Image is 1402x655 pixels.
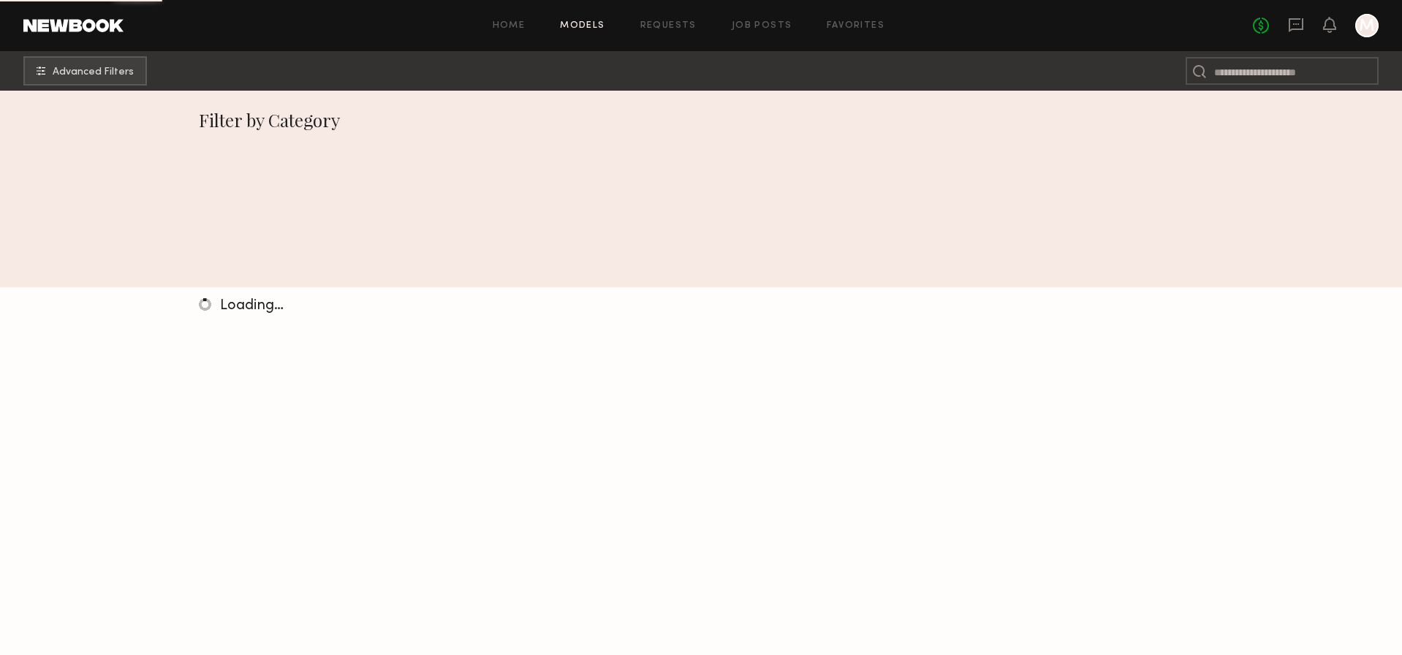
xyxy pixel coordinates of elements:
span: Advanced Filters [53,67,134,77]
span: Loading… [220,299,284,313]
a: Favorites [827,21,884,31]
a: Job Posts [732,21,792,31]
button: Advanced Filters [23,56,147,86]
a: M [1355,14,1379,37]
a: Requests [640,21,697,31]
div: Filter by Category [199,108,1204,132]
a: Home [493,21,526,31]
a: Models [560,21,605,31]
